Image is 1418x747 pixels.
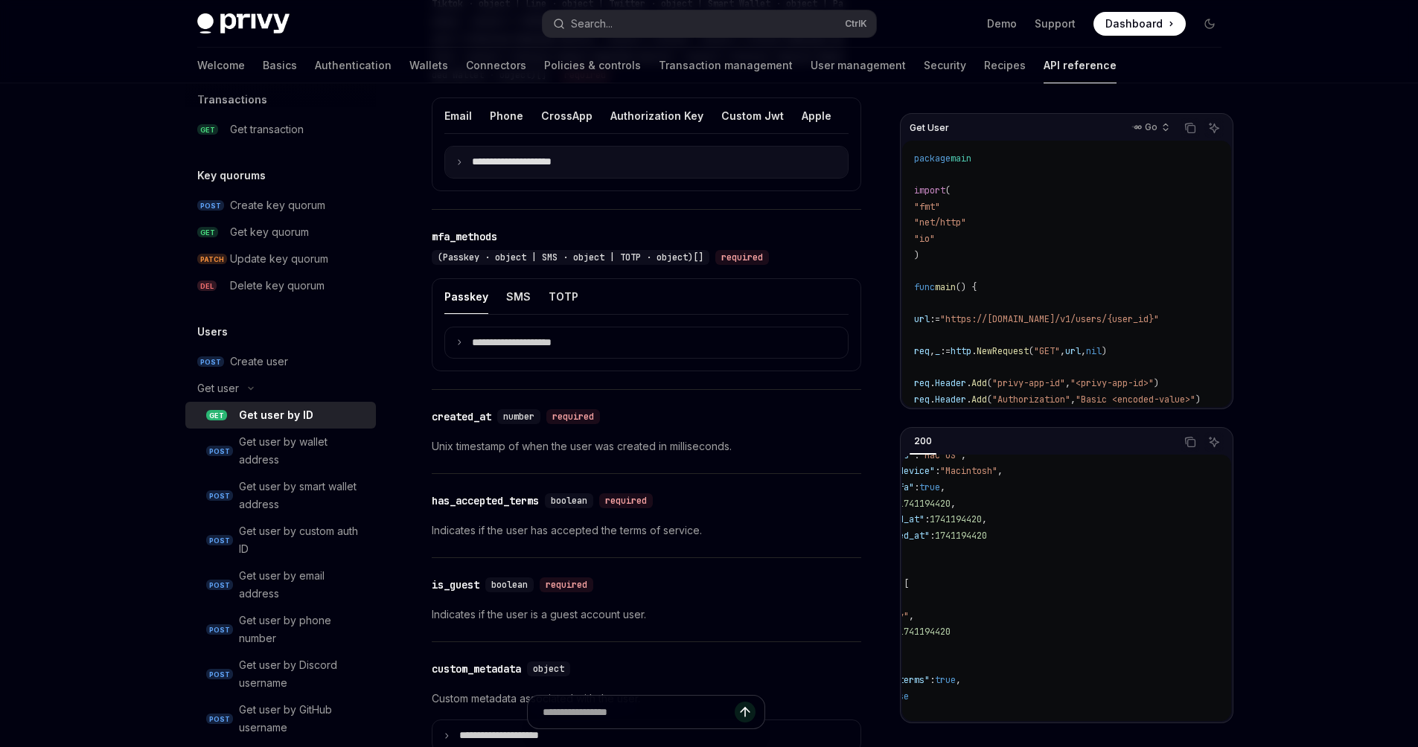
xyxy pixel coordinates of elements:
div: Get user by ID [239,406,313,424]
div: Get user by smart wallet address [239,478,367,513]
span: ) [1195,394,1201,405]
div: created_at [432,409,491,424]
div: custom_metadata [432,661,521,676]
div: has_accepted_terms [432,493,539,508]
span: 1741194420 [930,513,982,525]
div: Get user by phone number [239,612,367,647]
p: Indicates if the user has accepted the terms of service. [432,522,861,539]
span: "Basic <encoded-value>" [1076,394,1195,405]
span: ) [1102,345,1107,357]
span: . [966,377,971,389]
a: Dashboard [1093,12,1186,36]
span: " [961,217,966,228]
span: , [1065,377,1070,389]
button: Open search [543,10,876,37]
span: Add [971,394,987,405]
a: Support [1035,16,1076,31]
span: GET [197,227,218,238]
span: io [919,233,930,245]
span: , [997,465,1003,477]
span: : [935,465,940,477]
span: false [883,690,909,702]
span: " [935,201,940,213]
span: " [914,201,919,213]
span: "GET" [1034,345,1060,357]
span: ( [1029,345,1034,357]
span: Header [935,394,966,405]
a: Connectors [466,48,526,83]
a: Transaction management [659,48,793,83]
span: " [914,217,919,228]
span: req [914,345,930,357]
div: required [599,493,653,508]
a: Wallets [409,48,448,83]
div: TOTP [549,279,578,314]
img: dark logo [197,13,290,34]
div: Create key quorum [230,196,325,214]
span: "privy-app-id" [992,377,1065,389]
p: Indicates if the user is a guest account user. [432,606,861,623]
span: "https://[DOMAIN_NAME]/v1/users/{user_id}" [940,313,1159,325]
span: POST [206,490,233,501]
span: net/http [919,217,961,228]
a: PATCHUpdate key quorum [185,246,376,272]
button: Go [1123,115,1176,141]
div: Custom Jwt [721,98,784,133]
span: GET [206,410,227,421]
div: Email [444,98,472,133]
span: " [914,233,919,245]
a: POSTGet user by phone number [185,607,376,652]
span: true [935,674,956,686]
span: POST [206,535,233,546]
span: _ [935,345,940,357]
a: DELDelete key quorum [185,272,376,299]
span: , [1060,345,1065,357]
span: nil [1086,345,1102,357]
span: := [940,345,951,357]
span: "Mac OS" [919,449,961,461]
span: POST [206,580,233,591]
a: POSTGet user by email address [185,562,376,607]
p: Custom metadata associated with the user. [432,690,861,708]
span: Get User [910,122,949,134]
button: Copy the contents from the code block [1181,432,1200,452]
span: ( [945,185,951,196]
div: is_guest [432,577,479,592]
span: req [914,377,930,389]
a: Welcome [197,48,245,83]
span: 1741194420 [898,498,951,510]
a: GETGet user by ID [185,402,376,429]
span: object [533,663,564,675]
a: POSTGet user by wallet address [185,429,376,473]
span: POST [197,356,224,368]
a: POSTCreate key quorum [185,192,376,219]
a: POSTGet user by smart wallet address [185,473,376,518]
span: Add [971,377,987,389]
h5: Key quorums [197,167,266,185]
span: , [951,498,956,510]
button: Send message [735,702,756,722]
div: Update key quorum [230,250,328,268]
span: : [914,481,919,493]
span: ) [914,249,919,261]
span: : [930,674,935,686]
span: , [956,674,961,686]
a: Security [924,48,966,83]
span: (Passkey · object | SMS · object | TOTP · object)[] [438,251,703,263]
input: Ask a question... [543,696,735,728]
span: "<privy-app-id>" [1070,377,1154,389]
div: Get user [197,379,239,397]
span: . [930,377,935,389]
span: import [914,185,945,196]
p: Unix timestamp of when the user was created in milliseconds. [432,437,861,455]
div: CrossApp [541,98,593,133]
span: ( [987,394,992,405]
span: ) [1154,377,1159,389]
div: Apple [802,98,831,133]
span: . [971,345,977,357]
a: Authentication [315,48,392,83]
span: , [930,345,935,357]
span: POST [206,669,233,680]
span: url [1065,345,1081,357]
a: Recipes [984,48,1026,83]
